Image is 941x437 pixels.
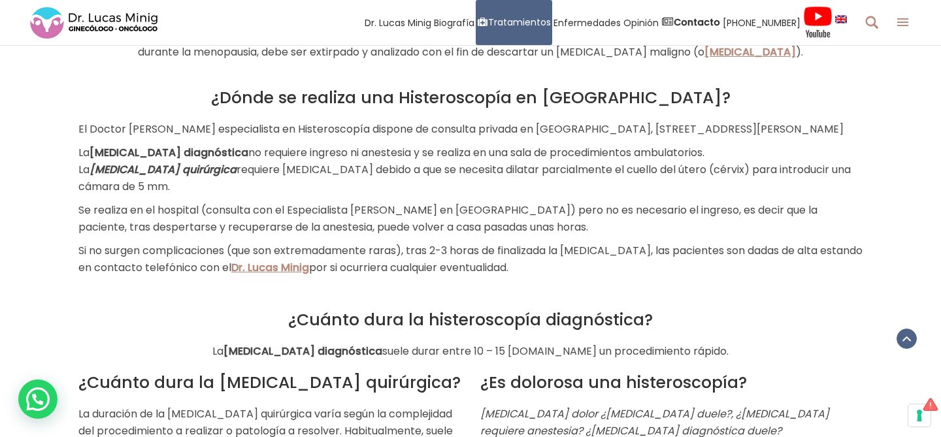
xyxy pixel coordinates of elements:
[78,242,863,276] p: Si no surgen complicaciones (que son extremadamente raras), tras 2-3 horas de finalizada la [MEDI...
[365,15,431,30] span: Dr. Lucas Minig
[434,15,474,30] span: Biografía
[803,6,833,39] img: Videos Youtube Ginecología
[90,162,237,177] em: [MEDICAL_DATA] quirúrgica
[488,15,551,30] span: Tratamientos
[480,373,863,393] h2: ¿Es dolorosa una histeroscopía?
[78,121,863,138] p: El Doctor [PERSON_NAME] especialista en Histeroscopía dispone de consulta privada en [GEOGRAPHIC_...
[623,15,659,30] span: Opinión
[223,344,382,359] strong: [MEDICAL_DATA] diagnóstica
[553,15,621,30] span: Enfermedades
[704,44,796,59] a: [MEDICAL_DATA]
[835,15,847,23] img: language english
[78,310,863,330] h2: ¿Cuánto dura la histeroscopía diagnóstica?
[231,260,309,275] a: Dr. Lucas Minig
[78,373,461,393] h2: ¿Cuánto dura la [MEDICAL_DATA] quirúrgica?
[78,88,863,108] h2: ¿Dónde se realiza una Histeroscopía en [GEOGRAPHIC_DATA]?
[78,202,863,236] p: Se realiza en el hospital (consulta con el Especialista [PERSON_NAME] en [GEOGRAPHIC_DATA]) pero ...
[674,16,720,29] strong: Contacto
[723,15,801,30] span: [PHONE_NUMBER]
[78,144,863,195] p: La no requiere ingreso ni anestesia y se realiza en una sala de procedimientos ambulatorios. La r...
[90,145,248,160] strong: [MEDICAL_DATA] diagnóstica
[78,343,863,360] p: La suele durar entre 10 – 15 [DOMAIN_NAME] un procedimiento rápido.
